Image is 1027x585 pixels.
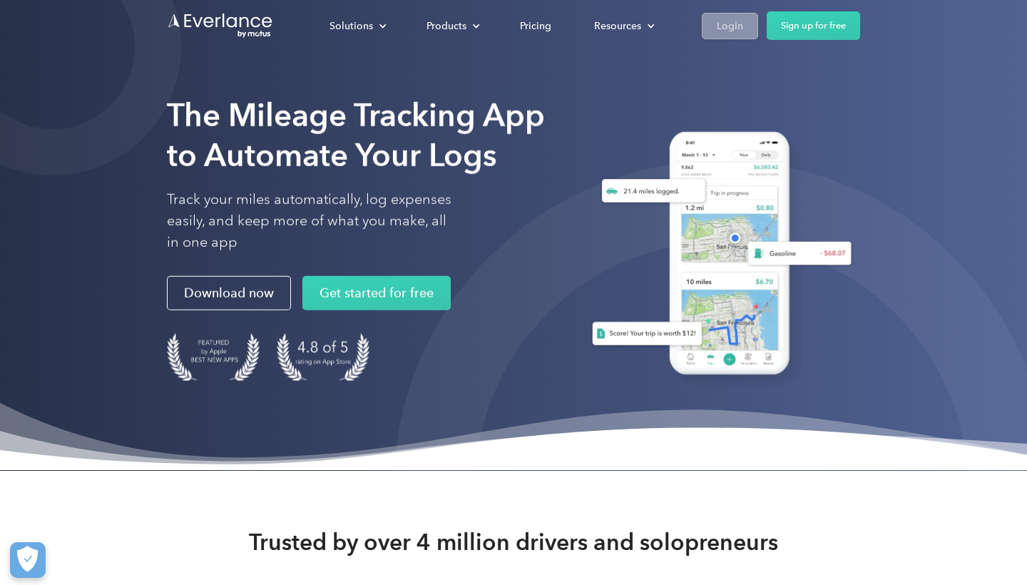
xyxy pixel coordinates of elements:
[520,17,551,35] div: Pricing
[10,542,46,578] button: Cookies Settings
[329,17,373,35] div: Solutions
[315,14,398,39] div: Solutions
[167,96,545,174] strong: The Mileage Tracking App to Automate Your Logs
[426,17,466,35] div: Products
[167,189,452,253] p: Track your miles automatically, log expenses easily, and keep more of what you make, all in one app
[249,528,778,556] strong: Trusted by over 4 million drivers and solopreneurs
[594,17,641,35] div: Resources
[580,14,666,39] div: Resources
[167,12,274,39] a: Go to homepage
[767,11,860,40] a: Sign up for free
[302,276,451,310] a: Get started for free
[277,333,369,381] img: 4.9 out of 5 stars on the app store
[575,121,860,391] img: Everlance, mileage tracker app, expense tracking app
[717,17,743,35] div: Login
[167,276,291,310] a: Download now
[702,13,758,39] a: Login
[412,14,491,39] div: Products
[167,333,260,381] img: Badge for Featured by Apple Best New Apps
[506,14,566,39] a: Pricing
